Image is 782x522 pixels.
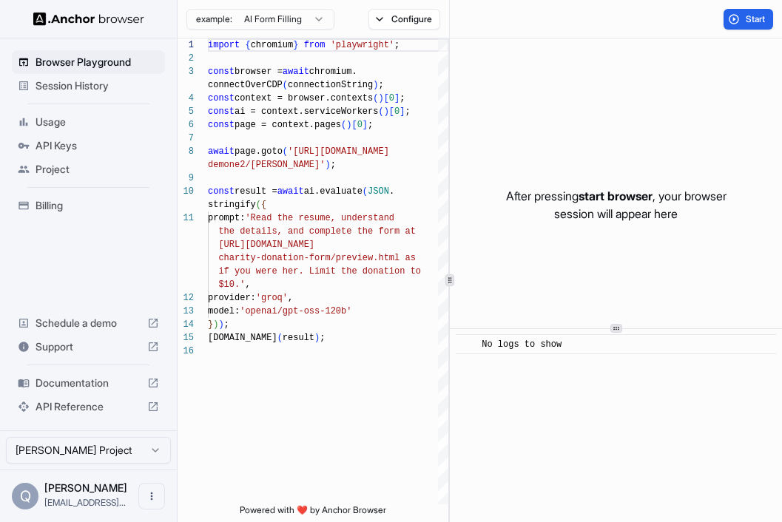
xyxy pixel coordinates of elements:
span: chromium. [309,67,357,77]
button: Configure [368,9,440,30]
span: ; [400,93,405,104]
span: ; [405,106,410,117]
span: ) [218,319,223,330]
span: '[URL][DOMAIN_NAME] [288,146,389,157]
span: await [283,67,309,77]
div: 16 [178,345,194,358]
span: model: [208,306,240,316]
span: ; [331,160,336,170]
span: context = browser.contexts [235,93,373,104]
div: 13 [178,305,194,318]
span: , [245,279,250,290]
span: Browser Playground [36,55,159,70]
button: Open menu [138,483,165,509]
span: ) [346,120,351,130]
span: [URL][DOMAIN_NAME] [218,240,314,250]
span: ( [277,333,283,343]
span: ] [400,106,405,117]
span: await [277,186,304,197]
div: Browser Playground [12,50,165,74]
div: 11 [178,211,194,225]
span: } [208,319,213,330]
span: example: [196,13,232,25]
span: page.goto [235,146,283,157]
span: [ [389,106,394,117]
span: No logs to show [482,339,562,350]
span: connectOverCDP [208,80,283,90]
span: const [208,93,235,104]
span: result [283,333,314,343]
span: demone2/[PERSON_NAME]' [208,160,325,170]
span: ] [394,93,400,104]
span: prompt: [208,213,245,223]
span: API Reference [36,399,141,414]
span: Documentation [36,376,141,390]
div: 12 [178,291,194,305]
button: Start [724,9,773,30]
span: connectionString [288,80,373,90]
span: Start [746,13,766,25]
span: Powered with ❤️ by Anchor Browser [240,504,386,522]
span: ( [363,186,368,197]
div: Q [12,483,38,509]
span: const [208,106,235,117]
div: Project [12,157,165,181]
span: if you were her. Limit the donation to [218,266,421,277]
span: ] [363,120,368,130]
span: JSON [368,186,389,197]
span: start browser [579,189,653,203]
span: 'groq' [256,293,288,303]
div: API Keys [12,134,165,157]
span: Billing [36,198,159,213]
span: ) [314,333,320,343]
span: from [304,40,326,50]
span: ; [368,120,373,130]
span: Schedule a demo [36,316,141,331]
span: chromium [251,40,294,50]
div: 7 [178,132,194,145]
div: Support [12,335,165,359]
span: provider: [208,293,256,303]
span: ( [341,120,346,130]
span: ; [224,319,229,330]
span: const [208,120,235,130]
span: $10.' [218,279,245,290]
div: Session History [12,74,165,98]
span: ( [283,146,288,157]
div: 6 [178,118,194,132]
div: 5 [178,105,194,118]
div: 14 [178,318,194,331]
div: API Reference [12,395,165,418]
span: const [208,67,235,77]
span: const [208,186,235,197]
img: Anchor Logo [33,12,144,26]
span: import [208,40,240,50]
div: 8 [178,145,194,158]
span: . [389,186,394,197]
span: the details, and complete the form at [218,226,415,237]
span: result = [235,186,277,197]
div: Documentation [12,371,165,395]
span: [ [384,93,389,104]
span: 0 [389,93,394,104]
span: ; [320,333,325,343]
span: ( [373,93,378,104]
span: ) [373,80,378,90]
span: API Keys [36,138,159,153]
span: 0 [357,120,363,130]
span: ai = context.serviceWorkers [235,106,378,117]
span: { [261,200,266,210]
div: Billing [12,194,165,217]
span: 'openai/gpt-oss-120b' [240,306,351,316]
span: ​ [463,337,471,352]
span: charity-donation-form/preview.html as [218,253,415,263]
div: 15 [178,331,194,345]
div: 1 [178,38,194,52]
span: ( [378,106,383,117]
div: 4 [178,92,194,105]
span: Session History [36,78,159,93]
div: 2 [178,52,194,65]
span: [DOMAIN_NAME] [208,333,277,343]
span: ( [283,80,288,90]
div: Usage [12,110,165,134]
